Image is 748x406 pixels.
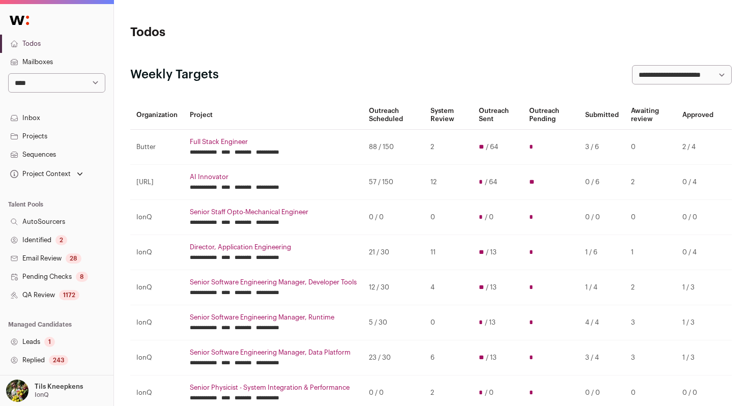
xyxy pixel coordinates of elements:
td: 2 [424,130,473,165]
td: 1 / 3 [676,270,720,305]
button: Open dropdown [8,167,85,181]
td: 2 / 4 [676,130,720,165]
td: Butter [130,130,184,165]
td: 5 / 30 [363,305,424,340]
td: 88 / 150 [363,130,424,165]
td: 1 / 6 [579,235,625,270]
a: Senior Staff Opto-Mechanical Engineer [190,208,357,216]
td: 11 [424,235,473,270]
td: 0 / 4 [676,235,720,270]
td: 3 [625,305,676,340]
span: / 64 [485,178,497,186]
td: 3 [625,340,676,375]
span: / 13 [486,354,497,362]
td: 1 [625,235,676,270]
td: 0 [625,200,676,235]
span: / 13 [485,318,496,327]
a: Senior Software Engineering Manager, Data Platform [190,349,357,357]
div: 243 [49,355,68,365]
span: / 0 [485,213,494,221]
td: 4 / 4 [579,305,625,340]
span: / 0 [485,389,494,397]
td: 6 [424,340,473,375]
td: IonQ [130,305,184,340]
td: 0 / 4 [676,165,720,200]
td: IonQ [130,270,184,305]
th: Submitted [579,101,625,130]
h1: Todos [130,24,331,41]
td: 0 [625,130,676,165]
div: 1172 [59,290,79,300]
a: Senior Software Engineering Manager, Developer Tools [190,278,357,286]
span: / 13 [486,283,497,292]
td: 3 / 4 [579,340,625,375]
img: Wellfound [4,10,35,31]
td: 1 / 4 [579,270,625,305]
th: System Review [424,101,473,130]
td: 0 / 0 [676,200,720,235]
td: 57 / 150 [363,165,424,200]
th: Project [184,101,363,130]
div: 1 [44,337,55,347]
td: 0 / 0 [363,200,424,235]
a: Senior Software Engineering Manager, Runtime [190,313,357,322]
th: Outreach Scheduled [363,101,424,130]
td: 0 [424,200,473,235]
td: 4 [424,270,473,305]
td: 2 [625,165,676,200]
th: Approved [676,101,720,130]
button: Open dropdown [4,380,85,402]
div: Project Context [8,170,71,178]
img: 6689865-medium_jpg [6,380,28,402]
h2: Weekly Targets [130,67,219,83]
span: / 64 [486,143,498,151]
a: Director, Application Engineering [190,243,357,251]
a: AI Innovator [190,173,357,181]
td: 1 / 3 [676,340,720,375]
div: 28 [66,253,81,264]
p: IonQ [35,391,49,399]
p: Tils Kneepkens [35,383,83,391]
td: 2 [625,270,676,305]
a: Full Stack Engineer [190,138,357,146]
th: Outreach Pending [523,101,579,130]
td: 0 / 6 [579,165,625,200]
td: 23 / 30 [363,340,424,375]
a: Senior Physicist - System Integration & Performance [190,384,357,392]
th: Organization [130,101,184,130]
td: IonQ [130,235,184,270]
td: 0 / 0 [579,200,625,235]
td: 21 / 30 [363,235,424,270]
td: 3 / 6 [579,130,625,165]
td: 0 [424,305,473,340]
td: IonQ [130,200,184,235]
th: Awaiting review [625,101,676,130]
td: IonQ [130,340,184,375]
div: 8 [76,272,88,282]
td: 1 / 3 [676,305,720,340]
span: / 13 [486,248,497,256]
td: 12 / 30 [363,270,424,305]
th: Outreach Sent [473,101,523,130]
div: 2 [55,235,67,245]
td: 12 [424,165,473,200]
td: [URL] [130,165,184,200]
